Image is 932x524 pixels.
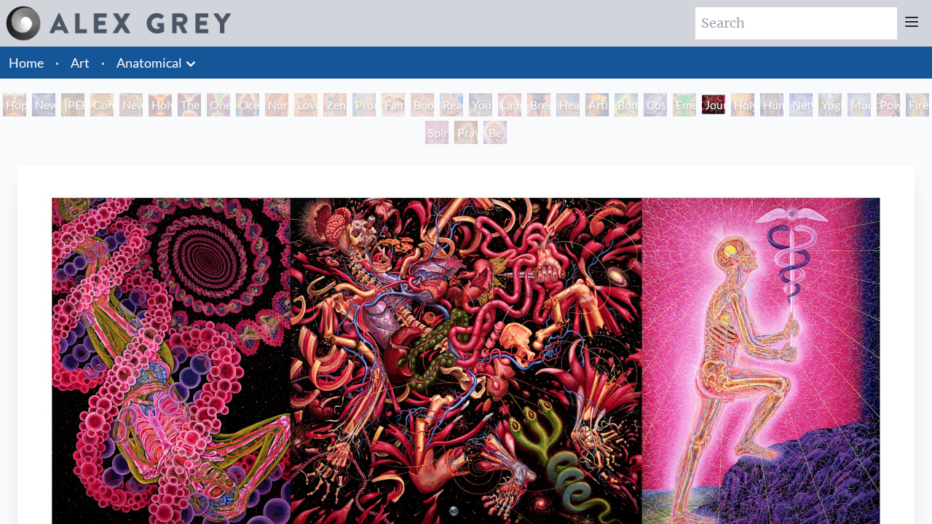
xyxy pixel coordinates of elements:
[61,93,84,116] div: [PERSON_NAME] & Eve
[116,52,182,73] a: Anatomical
[848,93,871,116] div: Mudra
[90,93,114,116] div: Contemplation
[760,93,783,116] div: Human Geometry
[425,121,449,144] div: Spirit Animates the Flesh
[32,93,55,116] div: New Man [DEMOGRAPHIC_DATA]: [DEMOGRAPHIC_DATA] Mind
[702,93,725,116] div: Journey of the Wounded Healer
[3,93,26,116] div: Hope
[294,93,317,116] div: Love Circuit
[352,93,376,116] div: Promise
[382,93,405,116] div: Family
[695,7,897,39] input: Search
[556,93,580,116] div: Healing
[877,93,900,116] div: Power to the Peaceful
[119,93,143,116] div: New Man New Woman
[731,93,754,116] div: Holy Fire
[207,93,230,116] div: One Taste
[498,93,521,116] div: Laughing Man
[454,121,478,144] div: Praying Hands
[411,93,434,116] div: Boo-boo
[440,93,463,116] div: Reading
[789,93,813,116] div: Networks
[9,55,44,71] a: Home
[95,47,111,79] li: ·
[615,93,638,116] div: Bond
[323,93,347,116] div: Zena Lotus
[527,93,550,116] div: Breathing
[265,93,288,116] div: Nursing
[149,93,172,116] div: Holy Grail
[178,93,201,116] div: The Kiss
[236,93,259,116] div: Ocean of Love Bliss
[906,93,929,116] div: Firewalking
[818,93,842,116] div: Yogi & the Möbius Sphere
[644,93,667,116] div: Cosmic Lovers
[71,52,90,73] a: Art
[50,47,65,79] li: ·
[469,93,492,116] div: Young & Old
[585,93,609,116] div: Artist's Hand
[483,121,507,144] div: Be a Good Human Being
[673,93,696,116] div: Emerald Grail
